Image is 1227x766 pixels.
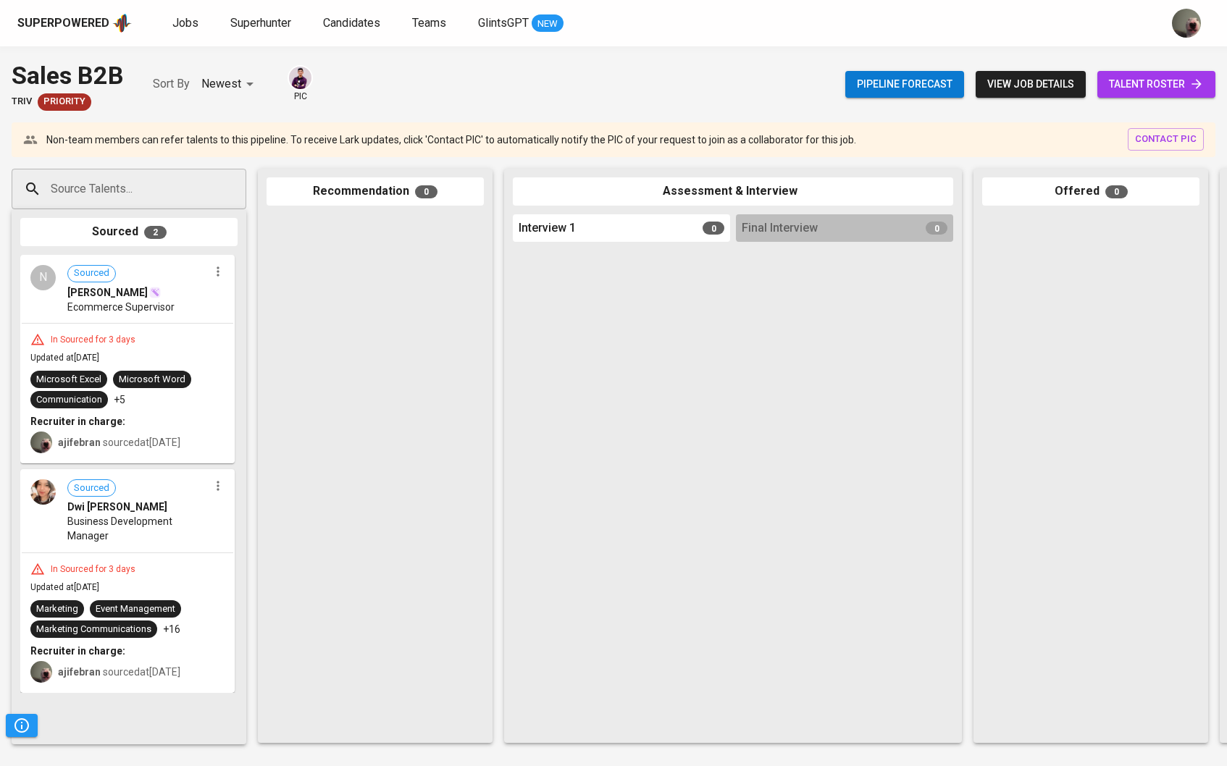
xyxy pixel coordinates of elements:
[412,14,449,33] a: Teams
[67,285,148,300] span: [PERSON_NAME]
[30,645,125,657] b: Recruiter in charge:
[926,222,947,235] span: 0
[30,265,56,290] div: N
[982,177,1199,206] div: Offered
[67,514,209,543] span: Business Development Manager
[857,75,952,93] span: Pipeline forecast
[144,226,167,239] span: 2
[30,661,52,683] img: aji.muda@glints.com
[230,16,291,30] span: Superhunter
[67,300,175,314] span: Ecommerce Supervisor
[30,416,125,427] b: Recruiter in charge:
[12,58,124,93] div: Sales B2B
[513,177,953,206] div: Assessment & Interview
[1109,75,1204,93] span: talent roster
[987,75,1074,93] span: view job details
[46,132,856,147] p: Non-team members can refer talents to this pipeline. To receive Lark updates, click 'Contact PIC'...
[153,75,190,93] p: Sort By
[38,95,91,109] span: Priority
[58,666,180,678] span: sourced at [DATE]
[149,287,161,298] img: magic_wand.svg
[30,582,99,592] span: Updated at [DATE]
[172,14,201,33] a: Jobs
[36,373,101,387] div: Microsoft Excel
[742,220,818,237] span: Final Interview
[30,479,56,505] img: dee0f61f5f6d64923047926f4bbd3dca.jpg
[267,177,484,206] div: Recommendation
[17,15,109,32] div: Superpowered
[1135,131,1197,148] span: contact pic
[119,373,185,387] div: Microsoft Word
[6,714,38,737] button: Pipeline Triggers
[845,71,964,98] button: Pipeline forecast
[114,392,125,407] p: +5
[68,266,115,280] span: Sourced
[58,437,180,448] span: sourced at [DATE]
[45,563,141,576] div: In Sourced for 3 days
[1097,71,1215,98] a: talent roster
[36,393,102,407] div: Communication
[163,622,180,636] p: +16
[36,623,151,636] div: Marketing Communications
[201,71,259,98] div: Newest
[289,67,311,89] img: erwin@glints.com
[17,12,132,34] a: Superpoweredapp logo
[67,500,167,514] span: Dwi [PERSON_NAME]
[230,14,294,33] a: Superhunter
[45,334,141,346] div: In Sourced for 3 days
[478,16,529,30] span: GlintsGPT
[20,218,238,246] div: Sourced
[532,17,564,31] span: NEW
[112,12,132,34] img: app logo
[238,188,241,190] button: Open
[58,666,101,678] b: ajifebran
[415,185,437,198] span: 0
[172,16,198,30] span: Jobs
[201,75,241,93] p: Newest
[20,469,235,693] div: SourcedDwi [PERSON_NAME]Business Development ManagerIn Sourced for 3 daysUpdated at[DATE]Marketin...
[976,71,1086,98] button: view job details
[38,93,91,111] div: Client Priority, More Profiles Required
[519,220,576,237] span: Interview 1
[68,481,115,495] span: Sourced
[1105,185,1128,198] span: 0
[323,16,380,30] span: Candidates
[288,65,313,103] div: pic
[20,255,235,464] div: NSourced[PERSON_NAME]Ecommerce SupervisorIn Sourced for 3 daysUpdated at[DATE]Microsoft ExcelMicr...
[12,95,32,109] span: Triv
[36,602,78,616] div: Marketing
[30,353,99,363] span: Updated at [DATE]
[478,14,564,33] a: GlintsGPT NEW
[1128,128,1204,151] button: contact pic
[323,14,383,33] a: Candidates
[412,16,446,30] span: Teams
[96,602,175,616] div: Event Management
[30,432,52,453] img: aji.muda@glints.com
[1172,9,1201,38] img: aji.muda@glints.com
[703,222,724,235] span: 0
[58,437,101,448] b: ajifebran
